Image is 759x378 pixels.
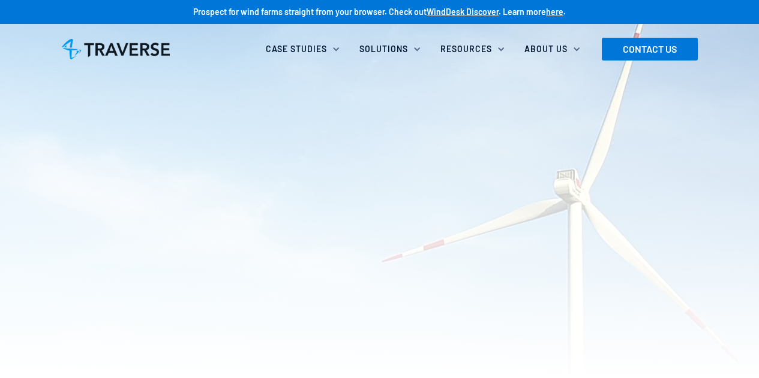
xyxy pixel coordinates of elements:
[427,7,499,17] a: WindDesk Discover
[546,7,563,17] a: here
[259,36,352,62] div: Case Studies
[602,38,698,61] a: CONTACT US
[524,43,568,55] div: About Us
[359,43,408,55] div: Solutions
[266,43,327,55] div: Case Studies
[193,7,427,17] strong: Prospect for wind farms straight from your browser. Check out
[440,43,492,55] div: Resources
[563,7,566,17] strong: .
[433,36,517,62] div: Resources
[499,7,546,17] strong: . Learn more
[517,36,593,62] div: About Us
[352,36,433,62] div: Solutions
